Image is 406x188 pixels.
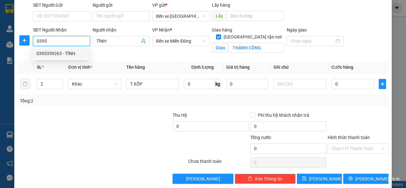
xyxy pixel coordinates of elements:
[20,97,157,104] div: Tổng: 2
[19,35,29,45] button: plus
[191,65,214,70] span: Định lượng
[126,79,179,89] input: VD: Bàn, Ghế
[152,27,170,32] span: VP Nhận
[141,38,146,44] span: user-add
[68,65,92,70] span: Đơn vị tính
[297,174,342,184] button: save[PERSON_NAME]
[229,43,284,53] input: Giao tận nơi
[93,26,150,33] div: Người nhận
[343,174,389,184] button: printer[PERSON_NAME] và In
[212,11,226,21] span: Lấy
[33,26,90,33] div: SĐT Người Nhận
[20,79,30,89] button: delete
[226,65,250,70] span: Giá trị hàng
[212,3,230,8] span: Lấy hàng
[226,11,284,21] input: Dọc đường
[355,175,400,182] span: [PERSON_NAME] và In
[379,79,386,89] button: plus
[36,50,85,57] div: 0395359263 - TÌNH
[93,2,150,9] div: Người gửi
[20,38,29,43] span: plus
[72,79,117,89] span: Khác
[156,36,206,46] span: Bến xe Miền Đông
[156,11,206,21] span: Bến xe Quảng Ngãi
[331,65,353,70] span: Cước hàng
[273,79,326,89] input: Ghi Chú
[221,33,284,40] span: [GEOGRAPHIC_DATA] tận nơi
[173,174,233,184] button: [PERSON_NAME]
[215,79,221,89] span: kg
[212,27,232,32] span: Giao hàng
[152,2,209,9] div: VP gửi
[186,175,220,182] span: [PERSON_NAME]
[302,176,306,181] span: save
[291,38,334,45] input: Ngày giao
[328,135,370,140] label: Hình thức thanh toán
[33,2,90,9] div: SĐT Người Gửi
[187,158,250,169] div: Chưa thanh toán
[309,175,343,182] span: [PERSON_NAME]
[255,112,312,119] span: Phí thu hộ khách nhận trả
[126,65,145,70] span: Tên hàng
[379,81,386,87] span: plus
[212,43,229,53] span: Giao
[248,176,252,181] span: delete
[287,27,307,32] label: Ngày giao
[271,61,329,73] th: Ghi chú
[173,113,187,118] span: Thu Hộ
[37,65,42,70] span: SL
[235,174,296,184] button: deleteXóa Thông tin
[255,175,282,182] span: Xóa Thông tin
[250,135,271,140] span: Tổng cước
[226,79,268,89] input: 0
[348,176,353,181] span: printer
[33,48,89,59] div: 0395359263 - TÌNH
